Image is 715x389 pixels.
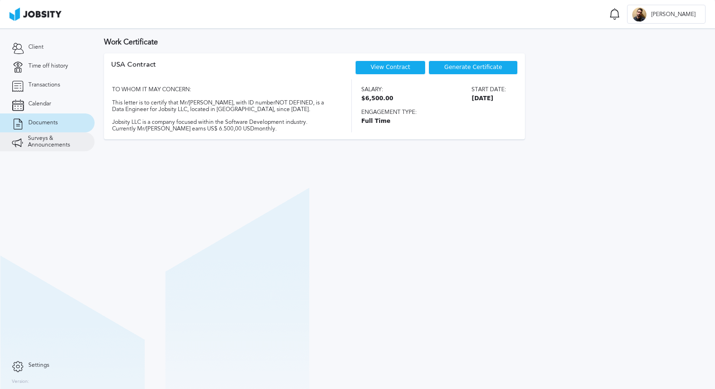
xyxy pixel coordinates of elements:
[361,118,506,125] span: Full Time
[632,8,646,22] div: L
[9,8,61,21] img: ab4bad089aa723f57921c736e9817d99.png
[445,64,502,71] span: Generate Certificate
[28,362,49,369] span: Settings
[471,95,506,102] span: [DATE]
[471,86,506,93] span: Start date:
[111,79,335,132] div: TO WHOM IT MAY CONCERN: This letter is to certify that Mr/[PERSON_NAME], with ID number NOT DEFIN...
[28,101,51,107] span: Calendar
[646,11,700,18] span: [PERSON_NAME]
[28,135,83,148] span: Surveys & Announcements
[28,63,68,69] span: Time off history
[28,120,58,126] span: Documents
[371,64,410,70] a: View Contract
[361,86,393,93] span: Salary:
[627,5,706,24] button: L[PERSON_NAME]
[28,44,44,51] span: Client
[361,95,393,102] span: $6,500.00
[361,109,506,116] span: Engagement type:
[111,61,156,79] div: USA Contract
[28,82,60,88] span: Transactions
[12,379,29,385] label: Version:
[104,38,706,46] h3: Work Certificate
